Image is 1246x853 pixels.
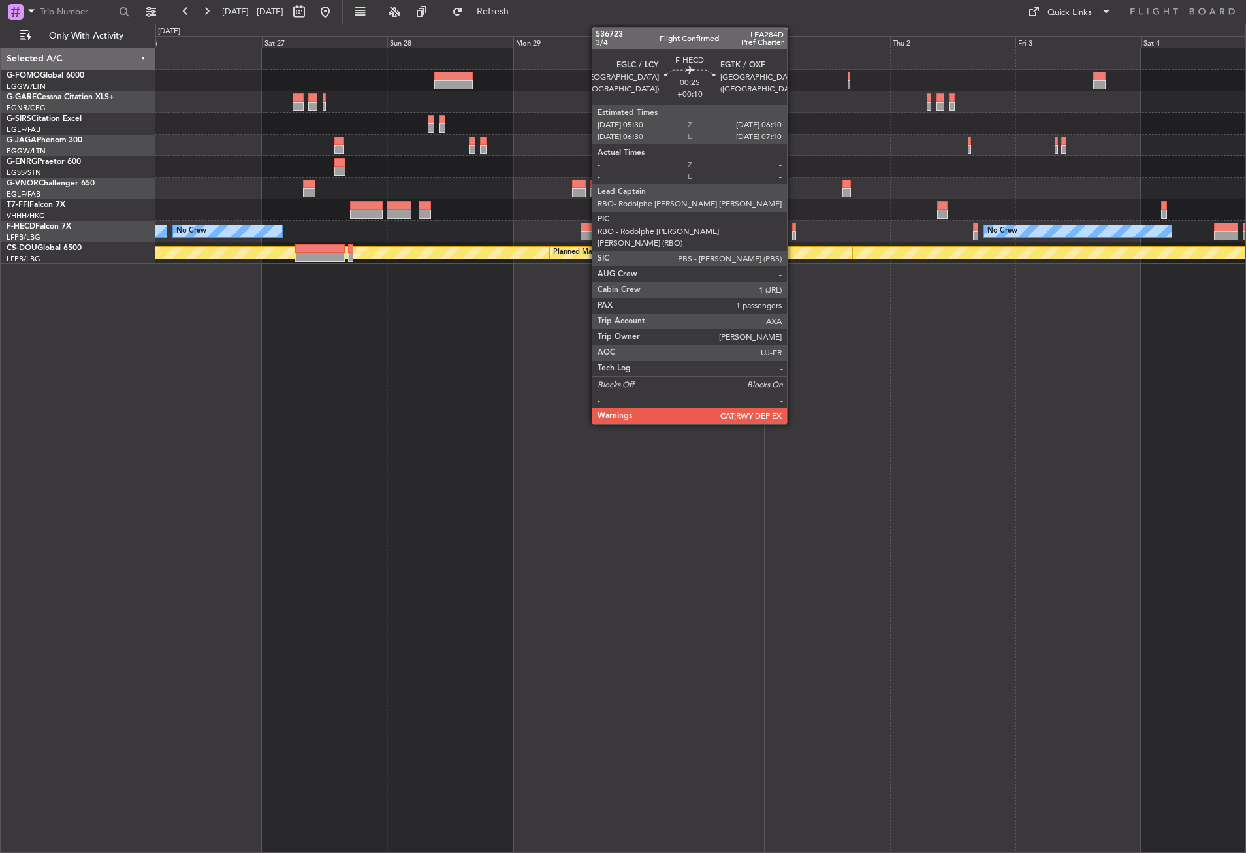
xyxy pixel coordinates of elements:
div: Sun 28 [387,36,513,48]
span: [DATE] - [DATE] [222,6,283,18]
div: Thu 2 [890,36,1015,48]
div: [DATE] [766,26,788,37]
span: T7-FFI [7,201,29,209]
a: G-ENRGPraetor 600 [7,158,81,166]
div: Fri 3 [1015,36,1141,48]
button: Refresh [446,1,524,22]
span: G-SIRS [7,115,31,123]
div: No Crew [176,221,206,241]
a: F-HECDFalcon 7X [7,223,71,231]
span: G-ENRG [7,158,37,166]
span: G-JAGA [7,137,37,144]
span: Refresh [466,7,520,16]
a: G-GARECessna Citation XLS+ [7,93,114,101]
input: Trip Number [40,2,115,22]
a: LFPB/LBG [7,233,40,242]
a: CS-DOUGlobal 6500 [7,244,82,252]
a: G-VNORChallenger 650 [7,180,95,187]
span: G-FOMO [7,72,40,80]
span: G-GARE [7,93,37,101]
button: Quick Links [1021,1,1118,22]
a: LFPB/LBG [7,254,40,264]
a: EGGW/LTN [7,146,46,156]
span: F-HECD [7,223,35,231]
div: Mon 29 [513,36,639,48]
a: EGLF/FAB [7,125,40,135]
div: [DATE] [158,26,180,37]
div: Fri 26 [136,36,262,48]
a: EGNR/CEG [7,103,46,113]
div: Sat 27 [262,36,387,48]
div: Quick Links [1047,7,1092,20]
div: Planned Maint [GEOGRAPHIC_DATA] ([GEOGRAPHIC_DATA]) [553,243,759,263]
a: EGLF/FAB [7,189,40,199]
div: Wed 1 [764,36,889,48]
div: Tue 30 [639,36,764,48]
div: No Crew [987,221,1017,241]
a: G-SIRSCitation Excel [7,115,82,123]
a: G-JAGAPhenom 300 [7,137,82,144]
span: CS-DOU [7,244,37,252]
a: G-FOMOGlobal 6000 [7,72,84,80]
a: T7-FFIFalcon 7X [7,201,65,209]
a: VHHH/HKG [7,211,45,221]
a: EGSS/STN [7,168,41,178]
span: G-VNOR [7,180,39,187]
span: Only With Activity [34,31,138,40]
button: Only With Activity [14,25,142,46]
a: EGGW/LTN [7,82,46,91]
